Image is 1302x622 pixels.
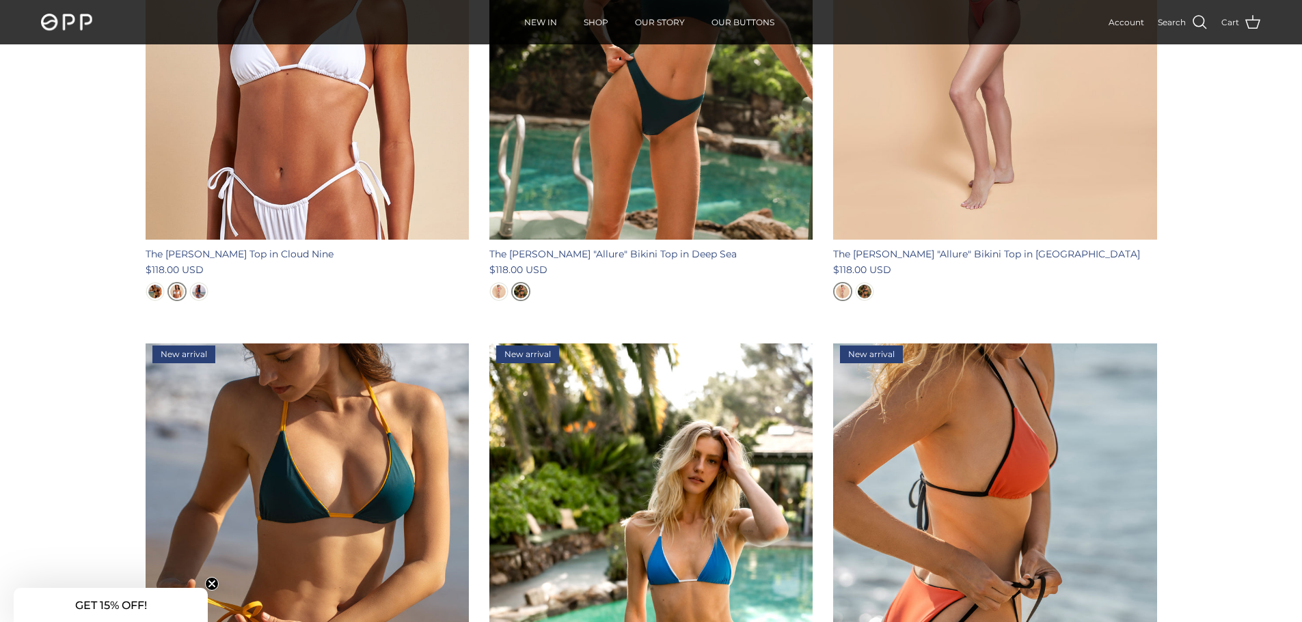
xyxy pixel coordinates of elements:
[146,246,469,261] div: The [PERSON_NAME] Top in Cloud Nine
[512,1,569,44] a: NEW IN
[489,246,813,261] div: The [PERSON_NAME] "Allure" Bikini Top in Deep Sea
[833,246,1156,261] div: The [PERSON_NAME] "Allure" Bikini Top in [GEOGRAPHIC_DATA]
[511,281,530,302] a: Deep Sea
[571,1,621,44] a: SHOP
[75,599,147,612] span: GET 15% OFF!
[205,577,219,591] button: Close teaser
[167,281,187,302] a: Cloud Nine
[699,1,787,44] a: OUR BUTTONS
[489,246,813,302] a: The [PERSON_NAME] "Allure" Bikini Top in Deep Sea $118.00 USD Coral ReefDeep Sea
[833,281,852,302] a: Coral Reef
[1158,14,1208,31] a: Search
[833,246,1156,302] a: The [PERSON_NAME] "Allure" Bikini Top in [GEOGRAPHIC_DATA] $118.00 USD Coral ReefDeep Sea
[170,285,184,298] img: Cloud Nine
[489,281,508,302] a: Coral Reef
[146,262,204,277] span: $118.00 USD
[41,14,92,31] img: OPP Swimwear
[146,281,165,302] a: Black Sand
[192,285,206,298] img: Summer Sky
[189,281,208,302] a: Summer Sky
[1221,14,1261,31] a: Cart
[492,285,506,298] img: Coral Reef
[14,588,208,622] div: GET 15% OFF!Close teaser
[1158,16,1186,29] span: Search
[204,1,1095,44] div: Primary
[148,285,162,298] img: Black Sand
[836,285,850,298] img: Coral Reef
[514,285,528,298] img: Deep Sea
[146,246,469,302] a: The [PERSON_NAME] Top in Cloud Nine $118.00 USD Black SandCloud NineSummer Sky
[1109,16,1144,29] a: Account
[833,262,891,277] span: $118.00 USD
[855,281,874,302] a: Deep Sea
[1221,16,1239,29] span: Cart
[858,285,871,298] img: Deep Sea
[623,1,697,44] a: OUR STORY
[489,262,547,277] span: $118.00 USD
